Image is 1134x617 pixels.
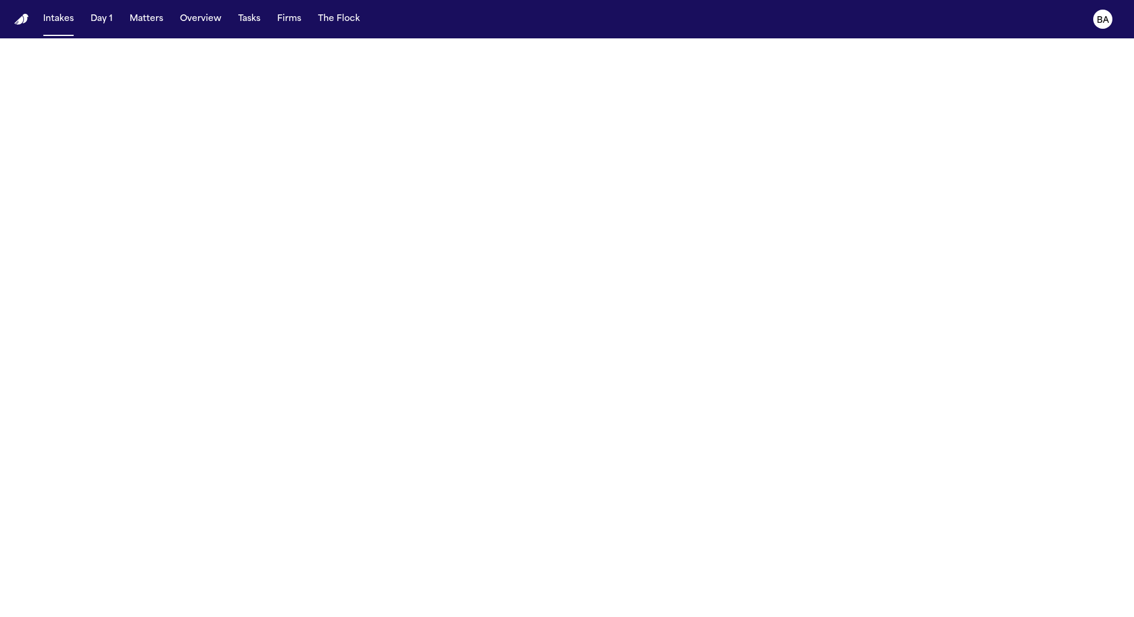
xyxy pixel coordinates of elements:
img: Finch Logo [14,14,29,25]
a: Home [14,14,29,25]
button: Matters [125,8,168,30]
button: Overview [175,8,226,30]
button: The Flock [313,8,365,30]
button: Firms [272,8,306,30]
button: Intakes [38,8,79,30]
button: Tasks [233,8,265,30]
button: Day 1 [86,8,118,30]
